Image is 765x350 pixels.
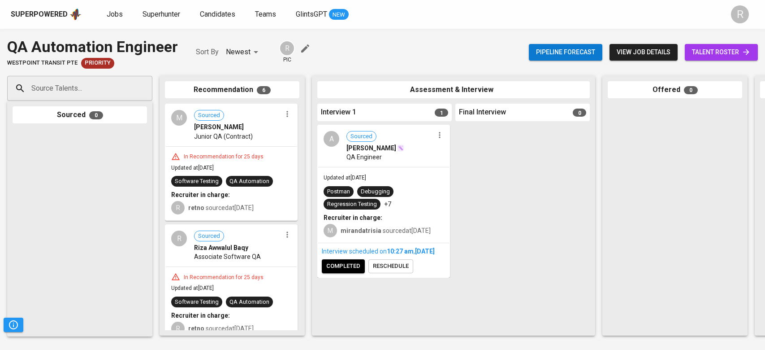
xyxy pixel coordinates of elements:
[459,107,506,118] span: Final Interview
[143,10,180,18] span: Superhunter
[171,322,185,335] div: R
[617,47,670,58] span: view job details
[4,318,23,332] button: Pipeline Triggers
[329,10,349,19] span: NEW
[324,214,382,221] b: Recruiter in charge:
[188,325,204,332] b: retno
[368,259,413,273] button: reschedule
[165,224,298,341] div: RSourcedRiza Awwalul BaqyAssociate Software QAIn Recommendation for 25 daysUpdated at[DATE]Softwa...
[229,298,269,306] div: QA Automation
[188,325,254,332] span: sourced at [DATE]
[188,204,254,211] span: sourced at [DATE]
[384,200,391,209] p: +7
[296,9,349,20] a: GlintsGPT NEW
[296,10,327,18] span: GlintsGPT
[13,106,147,124] div: Sourced
[165,104,298,221] div: MSourced[PERSON_NAME]Junior QA (Contract)In Recommendation for 25 daysUpdated at[DATE]Software Te...
[171,231,187,246] div: R
[324,131,339,147] div: A
[255,9,278,20] a: Teams
[196,47,219,57] p: Sort By
[194,232,224,241] span: Sourced
[180,153,267,161] div: In Recommendation for 25 days
[165,81,299,99] div: Recommendation
[194,132,253,141] span: Junior QA (Contract)
[171,285,214,291] span: Updated at [DATE]
[322,247,445,256] div: Interview scheduled on ,
[255,10,276,18] span: Teams
[200,10,235,18] span: Candidates
[529,44,602,61] button: Pipeline forecast
[608,81,742,99] div: Offered
[229,177,269,186] div: QA Automation
[317,125,450,278] div: ASourced[PERSON_NAME]QA EngineerUpdated at[DATE]PostmanDebuggingRegression Testing+7Recruiter in ...
[435,109,448,117] span: 1
[685,44,758,61] a: talent roster
[200,9,237,20] a: Candidates
[397,144,404,152] img: magic_wand.svg
[387,248,414,255] span: 10:27 AM
[257,86,271,94] span: 6
[684,86,698,94] span: 0
[194,122,244,131] span: [PERSON_NAME]
[321,107,356,118] span: Interview 1
[180,274,267,281] div: In Recommendation for 25 days
[171,165,214,171] span: Updated at [DATE]
[226,47,251,57] p: Newest
[573,109,586,117] span: 0
[279,40,295,56] div: R
[317,81,590,99] div: Assessment & Interview
[81,58,114,69] div: New Job received from Demand Team
[175,298,219,306] div: Software Testing
[347,132,376,141] span: Sourced
[81,59,114,67] span: Priority
[279,40,295,64] div: pic
[341,227,381,234] b: mirandatrisia
[194,111,224,120] span: Sourced
[107,9,125,20] a: Jobs
[175,177,219,186] div: Software Testing
[415,248,435,255] span: [DATE]
[7,59,78,67] span: Westpoint Transit Pte
[188,204,204,211] b: retno
[322,259,365,273] button: completed
[731,5,749,23] div: R
[11,9,68,20] div: Superpowered
[326,261,360,271] span: completed
[147,87,149,89] button: Open
[692,47,751,58] span: talent roster
[171,110,187,126] div: M
[341,227,431,234] span: sourced at [DATE]
[361,188,390,196] div: Debugging
[327,200,377,209] div: Regression Testing
[536,47,595,58] span: Pipeline forecast
[89,111,103,119] span: 0
[69,8,82,21] img: app logo
[171,312,230,319] b: Recruiter in charge:
[11,8,82,21] a: Superpoweredapp logo
[194,243,248,252] span: Riza Awwalul Baqy
[7,36,178,58] div: QA Automation Engineer
[373,261,409,271] span: reschedule
[327,188,350,196] div: Postman
[346,144,396,153] span: [PERSON_NAME]
[324,224,337,237] div: M
[143,9,182,20] a: Superhunter
[346,153,382,162] span: QA Engineer
[107,10,123,18] span: Jobs
[226,44,261,61] div: Newest
[609,44,678,61] button: view job details
[324,175,366,181] span: Updated at [DATE]
[194,252,261,261] span: Associate Software QA
[171,201,185,214] div: R
[171,191,230,198] b: Recruiter in charge:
